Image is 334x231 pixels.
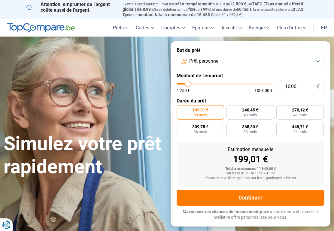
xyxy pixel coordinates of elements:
h1: Simulez votre prêt rapidement [4,132,163,179]
a: Investir [218,19,245,37]
span: fixe [188,7,196,12]
div: Sur base d'un TAEG de 7,45 %* [181,171,320,176]
button: Continuer [177,190,324,206]
span: prêt à tempérament [173,1,211,6]
p: Exemple représentatif : Pour un tous but de , un (taux débiteur annuel de 8,99%) et une durée de ... [123,1,308,17]
a: Épargne [189,19,218,37]
span: 257,3 € [123,7,303,17]
span: 60 mois [194,113,207,117]
a: Prêts [109,19,132,37]
span: Prêt personnel [189,58,220,64]
a: fr [317,19,330,37]
span: 100 000 € [254,88,273,93]
div: 199,01 € [181,155,320,164]
a: Comptes [158,19,189,37]
span: 1 250 € [177,88,190,93]
span: TAEG (Taux annuel effectif global) de 8,99% [123,1,303,12]
label: Durée du prêt [177,98,324,104]
span: 42 mois [293,113,307,117]
span: 12.500 € [230,1,246,6]
span: 365,30 € [242,125,258,129]
span: 24 mois [293,130,307,134]
label: But du prêt [177,47,324,53]
span: montant total à rembourser de 15.438 € [138,12,213,17]
span: 448,71 € [292,125,308,129]
p: grâce à nos experts et trouvez la meilleure offre personnalisée pour vous. [177,209,324,221]
button: Prêt personnel [177,55,324,68]
span: 199,01 € [192,108,208,112]
a: Énergie [245,19,273,37]
span: 30 mois [244,130,257,134]
a: Cartes [132,19,158,37]
span: 48 mois [244,113,257,117]
img: TopCompare [7,23,75,33]
div: *Sous réserve d'acceptation par les organismes prêteurs [181,176,320,180]
span: Maximisez vos chances de financement [183,209,259,214]
span: 309,75 € [192,125,208,129]
span: 60 mois [237,7,252,12]
span: 240,45 € [242,108,258,112]
a: Plus d'infos [273,19,310,37]
span: 270,12 € [292,108,308,112]
div: Estimation mensuelle [181,147,320,152]
div: Total à rembourser: 11 940,60 € [181,167,320,171]
span: 36 mois [194,130,207,134]
label: Montant de l'emprunt [177,73,324,78]
p: Attention, emprunter de l'argent coûte aussi de l'argent. [26,1,115,13]
span: € [317,84,320,89]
